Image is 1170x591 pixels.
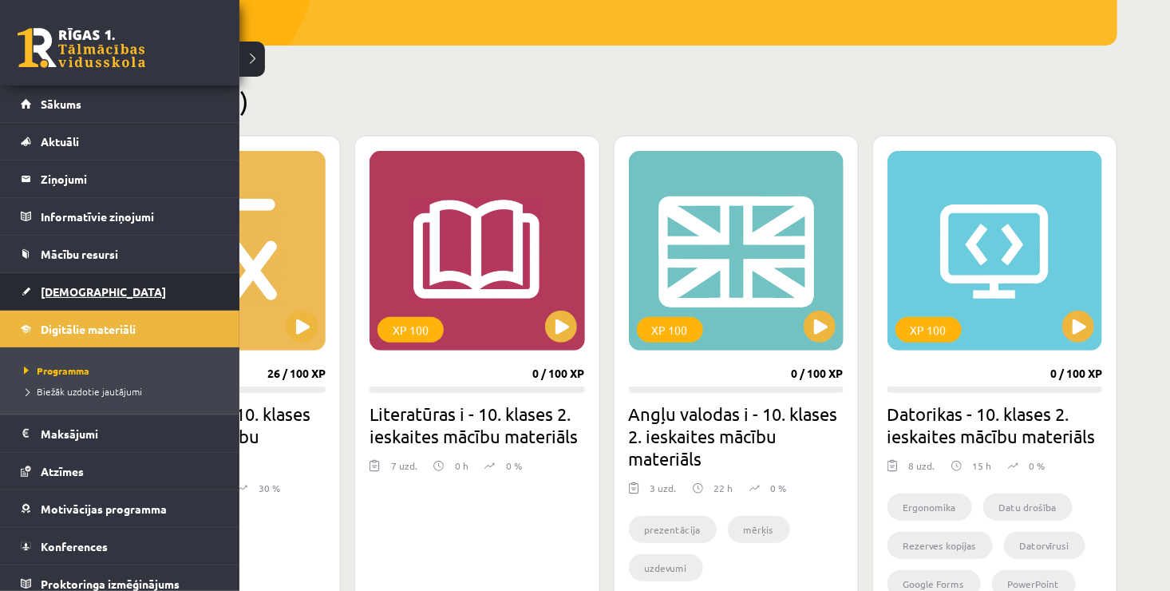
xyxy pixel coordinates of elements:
[96,85,1117,117] h2: Pieejamie (6)
[41,198,219,235] legend: Informatīvie ziņojumi
[377,317,444,343] div: XP 100
[391,458,417,482] div: 7 uzd.
[771,481,787,495] p: 0 %
[41,284,166,299] span: [DEMOGRAPHIC_DATA]
[41,322,136,336] span: Digitālie materiāli
[20,364,89,377] span: Programma
[637,317,703,343] div: XP 100
[20,363,223,378] a: Programma
[629,403,844,470] h2: Angļu valodas i - 10. klases 2. ieskaites mācību materiāls
[1030,458,1045,473] p: 0 %
[973,458,992,473] p: 15 h
[20,385,142,398] span: Biežāk uzdotie jautājumi
[41,247,118,261] span: Mācību resursi
[714,481,733,495] p: 22 h
[21,85,219,122] a: Sākums
[728,516,790,543] li: mērķis
[887,532,993,559] li: Rezerves kopijas
[370,403,584,447] h2: Literatūras i - 10. klases 2. ieskaites mācību materiāls
[895,317,962,343] div: XP 100
[21,123,219,160] a: Aktuāli
[41,539,108,553] span: Konferences
[983,494,1073,521] li: Datu drošība
[21,453,219,490] a: Atzīmes
[650,481,677,505] div: 3 uzd.
[259,481,280,495] p: 30 %
[887,494,972,521] li: Ergonomika
[41,134,79,149] span: Aktuāli
[909,458,935,482] div: 8 uzd.
[21,311,219,347] a: Digitālie materiāli
[41,97,81,111] span: Sākums
[18,28,145,68] a: Rīgas 1. Tālmācības vidusskola
[20,384,223,399] a: Biežāk uzdotie jautājumi
[21,161,219,197] a: Ziņojumi
[41,464,84,478] span: Atzīmes
[21,415,219,452] a: Maksājumi
[1004,532,1085,559] li: Datorvīrusi
[21,273,219,310] a: [DEMOGRAPHIC_DATA]
[41,577,180,591] span: Proktoringa izmēģinājums
[21,528,219,565] a: Konferences
[629,516,717,543] li: prezentācija
[41,161,219,197] legend: Ziņojumi
[21,236,219,272] a: Mācību resursi
[41,502,167,516] span: Motivācijas programma
[506,458,522,473] p: 0 %
[21,198,219,235] a: Informatīvie ziņojumi
[41,415,219,452] legend: Maksājumi
[21,490,219,527] a: Motivācijas programma
[887,403,1102,447] h2: Datorikas - 10. klases 2. ieskaites mācību materiāls
[629,554,703,581] li: uzdevumi
[455,458,468,473] p: 0 h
